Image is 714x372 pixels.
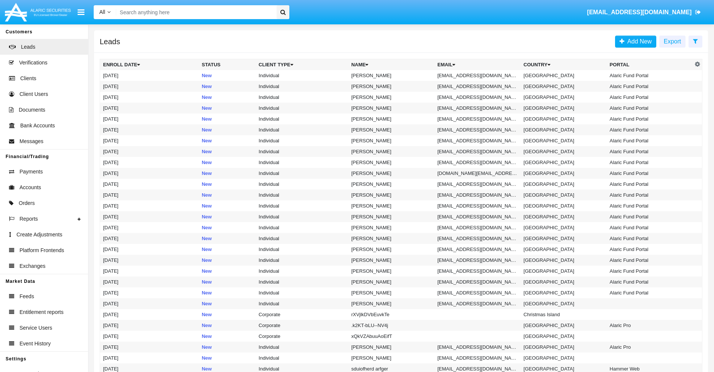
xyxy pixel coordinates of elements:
td: [GEOGRAPHIC_DATA] [521,342,607,353]
span: [EMAIL_ADDRESS][DOMAIN_NAME] [587,9,692,15]
span: Accounts [19,184,41,191]
td: [GEOGRAPHIC_DATA] [521,320,607,331]
img: Logo image [4,1,72,23]
td: [DATE] [100,298,199,309]
td: Alaric Fund Portal [607,200,693,211]
td: Corporate [256,320,348,331]
td: [GEOGRAPHIC_DATA] [521,168,607,179]
td: [GEOGRAPHIC_DATA] [521,135,607,146]
td: Individual [256,190,348,200]
td: [DATE] [100,81,199,92]
td: [DATE] [100,244,199,255]
td: New [199,244,256,255]
td: [DATE] [100,353,199,363]
td: Individual [256,255,348,266]
td: Alaric Pro [607,342,693,353]
td: [GEOGRAPHIC_DATA] [521,266,607,276]
span: Clients [20,75,36,82]
th: Status [199,59,256,70]
td: New [199,287,256,298]
a: All [94,8,116,16]
td: New [199,320,256,331]
td: [PERSON_NAME] [348,168,434,179]
td: [DATE] [100,211,199,222]
td: [PERSON_NAME] [348,255,434,266]
td: [EMAIL_ADDRESS][DOMAIN_NAME] [434,103,521,114]
span: Add New [624,38,652,45]
td: [EMAIL_ADDRESS][DOMAIN_NAME] [434,81,521,92]
td: [DATE] [100,114,199,124]
td: [DATE] [100,320,199,331]
td: [GEOGRAPHIC_DATA] [521,179,607,190]
td: [PERSON_NAME] [348,211,434,222]
td: [PERSON_NAME] [348,124,434,135]
span: Create Adjustments [16,231,62,239]
td: Individual [256,103,348,114]
td: [EMAIL_ADDRESS][DOMAIN_NAME] [434,211,521,222]
td: [PERSON_NAME] [348,298,434,309]
td: xQkVZAbuuAoEifT [348,331,434,342]
th: Country [521,59,607,70]
a: [EMAIL_ADDRESS][DOMAIN_NAME] [584,2,705,23]
span: Verifications [19,59,47,67]
td: Alaric Fund Portal [607,233,693,244]
td: [EMAIL_ADDRESS][DOMAIN_NAME] [434,135,521,146]
td: [EMAIL_ADDRESS][DOMAIN_NAME] [434,298,521,309]
th: Email [434,59,521,70]
td: Alaric Fund Portal [607,81,693,92]
td: Alaric Pro [607,320,693,331]
span: Reports [19,215,38,223]
td: New [199,92,256,103]
td: Christmas Island [521,309,607,320]
td: New [199,157,256,168]
td: Alaric Fund Portal [607,255,693,266]
span: Leads [21,43,35,51]
td: [DATE] [100,146,199,157]
span: All [99,9,105,15]
input: Search [116,5,274,19]
td: [DATE] [100,135,199,146]
td: [GEOGRAPHIC_DATA] [521,124,607,135]
td: New [199,114,256,124]
td: Individual [256,200,348,211]
h5: Leads [100,39,120,45]
td: [PERSON_NAME] [348,266,434,276]
td: [EMAIL_ADDRESS][DOMAIN_NAME] [434,255,521,266]
td: [GEOGRAPHIC_DATA] [521,222,607,233]
td: New [199,233,256,244]
td: Alaric Fund Portal [607,266,693,276]
td: Alaric Fund Portal [607,135,693,146]
td: Alaric Fund Portal [607,157,693,168]
td: Individual [256,92,348,103]
td: New [199,353,256,363]
td: [GEOGRAPHIC_DATA] [521,287,607,298]
td: [DATE] [100,179,199,190]
td: [GEOGRAPHIC_DATA] [521,276,607,287]
span: Bank Accounts [20,122,55,130]
td: [EMAIL_ADDRESS][DOMAIN_NAME] [434,233,521,244]
td: [GEOGRAPHIC_DATA] [521,353,607,363]
td: Individual [256,276,348,287]
td: Individual [256,342,348,353]
td: New [199,190,256,200]
td: New [199,211,256,222]
td: New [199,70,256,81]
span: Entitlement reports [19,308,64,316]
td: Individual [256,168,348,179]
td: Individual [256,211,348,222]
td: [EMAIL_ADDRESS][DOMAIN_NAME] [434,222,521,233]
td: New [199,168,256,179]
td: Individual [256,266,348,276]
td: [DATE] [100,168,199,179]
td: New [199,179,256,190]
td: [EMAIL_ADDRESS][DOMAIN_NAME] [434,179,521,190]
td: [DATE] [100,124,199,135]
td: [EMAIL_ADDRESS][DOMAIN_NAME] [434,342,521,353]
td: [DATE] [100,157,199,168]
span: Orders [19,199,35,207]
td: [PERSON_NAME] [348,222,434,233]
td: Individual [256,244,348,255]
td: [PERSON_NAME] [348,81,434,92]
td: [DATE] [100,222,199,233]
span: Event History [19,340,51,348]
